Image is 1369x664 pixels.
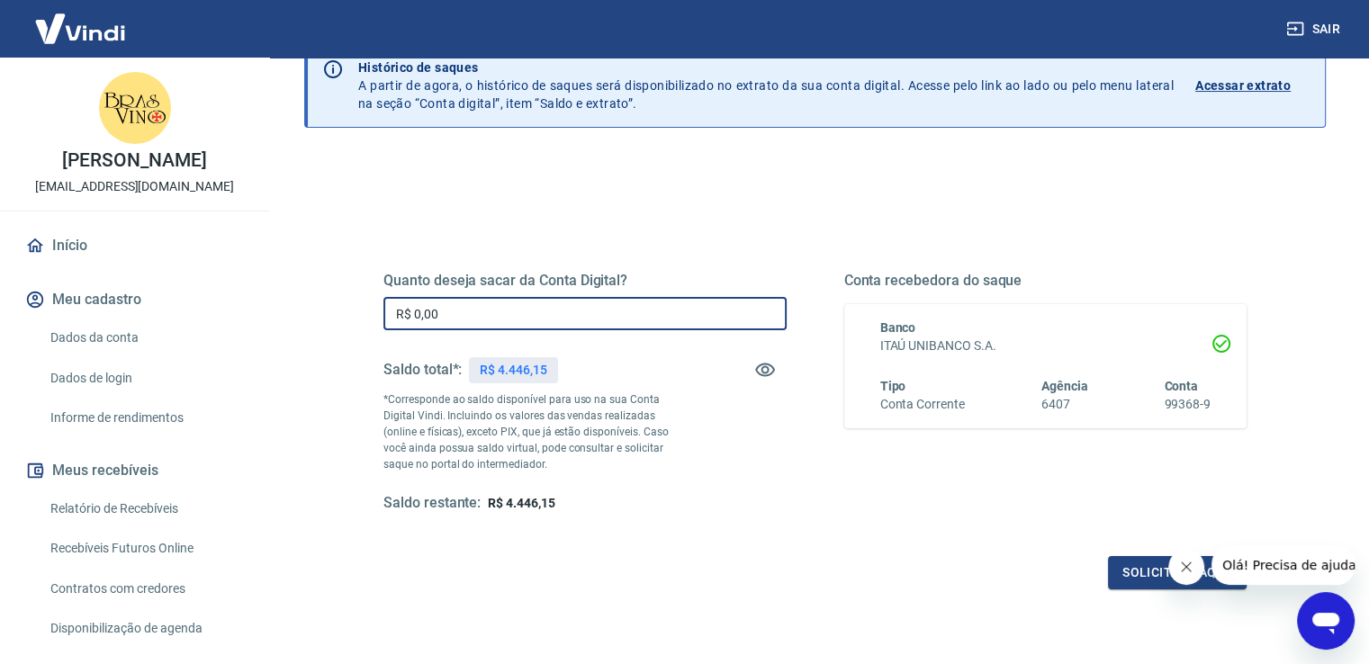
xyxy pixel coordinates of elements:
h6: 6407 [1041,395,1088,414]
button: Solicitar saque [1108,556,1247,589]
a: Recebíveis Futuros Online [43,530,248,567]
a: Dados da conta [43,319,248,356]
button: Sair [1283,13,1347,46]
iframe: Fechar mensagem [1168,549,1204,585]
span: Tipo [880,379,906,393]
a: Acessar extrato [1195,58,1310,112]
span: R$ 4.446,15 [488,496,554,510]
span: Agência [1041,379,1088,393]
iframe: Mensagem da empresa [1211,545,1355,585]
button: Meu cadastro [22,280,248,319]
h5: Saldo total*: [383,361,462,379]
p: Histórico de saques [358,58,1174,76]
h5: Quanto deseja sacar da Conta Digital? [383,272,787,290]
h6: ITAÚ UNIBANCO S.A. [880,336,1211,355]
span: Banco [880,320,916,335]
p: A partir de agora, o histórico de saques será disponibilizado no extrato da sua conta digital. Ac... [358,58,1174,112]
span: Olá! Precisa de ajuda? [11,13,151,27]
button: Meus recebíveis [22,451,248,490]
p: R$ 4.446,15 [480,361,546,380]
h6: 99368-9 [1164,395,1211,414]
a: Contratos com credores [43,570,248,607]
p: [EMAIL_ADDRESS][DOMAIN_NAME] [35,177,234,196]
h5: Saldo restante: [383,494,481,513]
img: 6056ac7b-0351-4b49-9864-84aeaf79132b.jpeg [99,72,171,144]
img: Vindi [22,1,139,56]
a: Informe de rendimentos [43,399,248,436]
a: Dados de login [43,360,248,397]
p: Acessar extrato [1195,76,1291,94]
p: *Corresponde ao saldo disponível para uso na sua Conta Digital Vindi. Incluindo os valores das ve... [383,391,686,472]
span: Conta [1164,379,1198,393]
a: Início [22,226,248,265]
h5: Conta recebedora do saque [844,272,1247,290]
iframe: Botão para abrir a janela de mensagens [1297,592,1355,650]
h6: Conta Corrente [880,395,965,414]
p: [PERSON_NAME] [62,151,206,170]
a: Disponibilização de agenda [43,610,248,647]
a: Relatório de Recebíveis [43,490,248,527]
